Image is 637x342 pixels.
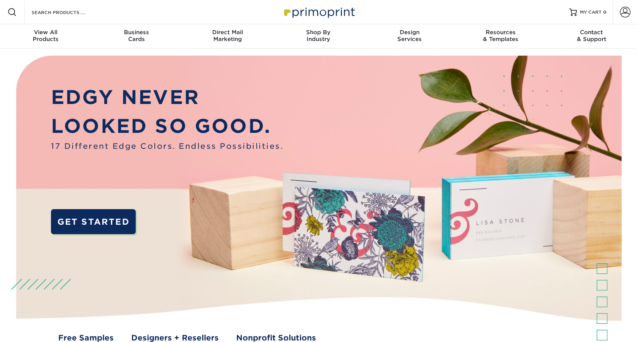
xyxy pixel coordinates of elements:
[182,29,273,43] div: Marketing
[580,9,602,16] span: MY CART
[364,24,455,49] a: DesignServices
[51,209,136,234] a: GET STARTED
[546,29,637,43] div: & Support
[51,140,283,152] span: 17 Different Edge Colors. Endless Possibilities.
[281,4,357,20] img: Primoprint
[603,9,607,15] span: 0
[546,24,637,49] a: Contact& Support
[182,24,273,49] a: Direct MailMarketing
[364,29,455,43] div: Services
[273,29,364,43] div: Industry
[91,24,182,49] a: BusinessCards
[182,29,273,36] span: Direct Mail
[455,29,546,43] div: & Templates
[91,29,182,36] span: Business
[455,24,546,49] a: Resources& Templates
[364,29,455,36] span: Design
[91,29,182,43] div: Cards
[31,8,105,17] input: SEARCH PRODUCTS.....
[273,24,364,49] a: Shop ByIndustry
[273,29,364,36] span: Shop By
[546,29,637,36] span: Contact
[455,29,546,36] span: Resources
[51,112,283,140] p: LOOKED SO GOOD.
[51,83,283,112] p: EDGY NEVER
